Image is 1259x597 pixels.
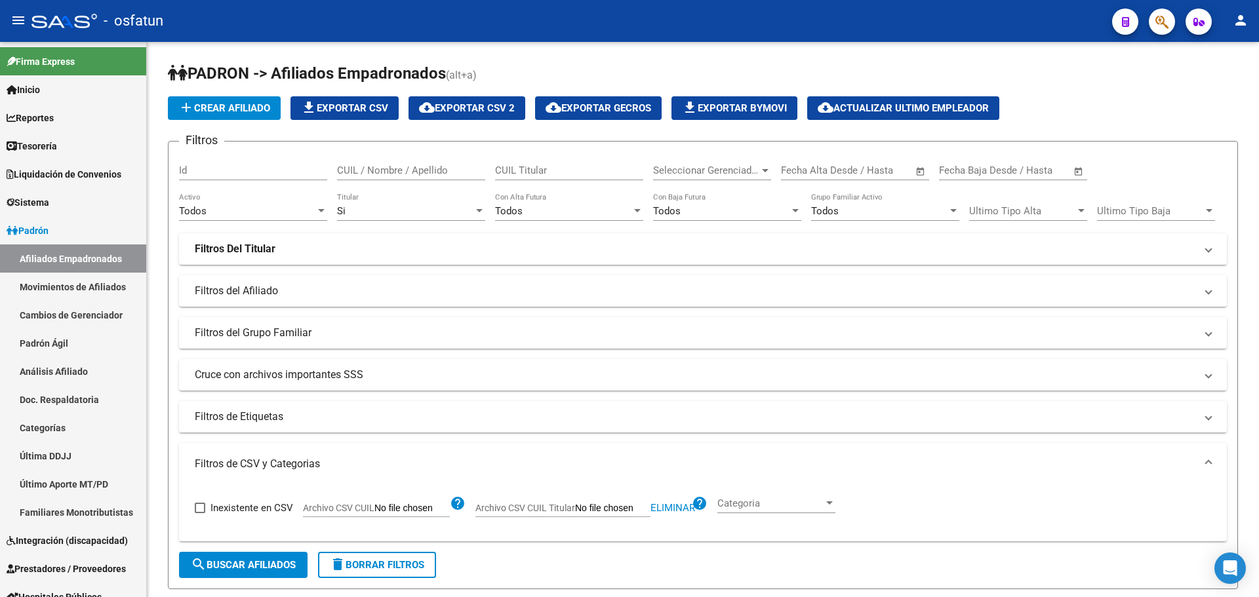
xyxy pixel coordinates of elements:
[419,100,435,115] mat-icon: cloud_download
[179,552,308,578] button: Buscar Afiliados
[653,205,681,217] span: Todos
[178,100,194,115] mat-icon: add
[671,96,797,120] button: Exportar Bymovi
[650,504,695,512] button: Eliminar
[290,96,399,120] button: Exportar CSV
[179,443,1227,485] mat-expansion-panel-header: Filtros de CSV y Categorias
[419,102,515,114] span: Exportar CSV 2
[330,559,424,571] span: Borrar Filtros
[191,559,296,571] span: Buscar Afiliados
[7,139,57,153] span: Tesorería
[475,503,575,513] span: Archivo CSV CUIL Titular
[179,359,1227,391] mat-expansion-panel-header: Cruce con archivos importantes SSS
[7,223,49,238] span: Padrón
[969,205,1075,217] span: Ultimo Tipo Alta
[104,7,163,35] span: - osfatun
[717,497,824,509] span: Categoria
[210,500,293,516] span: Inexistente en CSV
[1214,552,1246,584] div: Open Intercom Messenger
[168,64,446,83] span: PADRON -> Afiliados Empadronados
[818,102,989,114] span: Actualizar ultimo Empleador
[7,54,75,69] span: Firma Express
[195,410,1195,424] mat-panel-title: Filtros de Etiquetas
[195,368,1195,382] mat-panel-title: Cruce con archivos importantes SSS
[653,164,759,176] span: Seleccionar Gerenciador
[913,164,929,179] button: Open calendar
[195,326,1195,340] mat-panel-title: Filtros del Grupo Familiar
[692,495,708,511] mat-icon: help
[495,205,523,217] span: Todos
[318,552,436,578] button: Borrar Filtros
[650,502,695,514] span: Eliminar
[807,96,999,120] button: Actualizar ultimo Empleador
[450,495,466,511] mat-icon: help
[179,485,1227,541] div: Filtros de CSV y Categorias
[330,556,346,572] mat-icon: delete
[303,503,374,513] span: Archivo CSV CUIL
[10,12,26,28] mat-icon: menu
[178,102,270,114] span: Crear Afiliado
[7,195,49,210] span: Sistema
[195,284,1195,298] mat-panel-title: Filtros del Afiliado
[191,556,207,572] mat-icon: search
[1071,164,1087,179] button: Open calendar
[374,503,450,514] input: Archivo CSV CUIL
[1233,12,1249,28] mat-icon: person
[301,102,388,114] span: Exportar CSV
[535,96,662,120] button: Exportar GECROS
[7,533,128,548] span: Integración (discapacidad)
[179,317,1227,349] mat-expansion-panel-header: Filtros del Grupo Familiar
[546,100,561,115] mat-icon: cloud_download
[195,457,1195,471] mat-panel-title: Filtros de CSV y Categorias
[409,96,525,120] button: Exportar CSV 2
[846,164,909,176] input: Fecha fin
[7,562,126,576] span: Prestadores / Proveedores
[446,69,477,81] span: (alt+a)
[7,111,54,125] span: Reportes
[781,164,834,176] input: Fecha inicio
[168,96,281,120] button: Crear Afiliado
[7,167,121,182] span: Liquidación de Convenios
[575,503,650,514] input: Archivo CSV CUIL Titular
[939,164,992,176] input: Fecha inicio
[682,102,787,114] span: Exportar Bymovi
[179,131,224,149] h3: Filtros
[1097,205,1203,217] span: Ultimo Tipo Baja
[179,205,207,217] span: Todos
[301,100,317,115] mat-icon: file_download
[179,233,1227,265] mat-expansion-panel-header: Filtros Del Titular
[7,83,40,97] span: Inicio
[818,100,833,115] mat-icon: cloud_download
[179,275,1227,307] mat-expansion-panel-header: Filtros del Afiliado
[337,205,346,217] span: Si
[1004,164,1068,176] input: Fecha fin
[811,205,839,217] span: Todos
[195,242,275,256] strong: Filtros Del Titular
[179,401,1227,433] mat-expansion-panel-header: Filtros de Etiquetas
[546,102,651,114] span: Exportar GECROS
[682,100,698,115] mat-icon: file_download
